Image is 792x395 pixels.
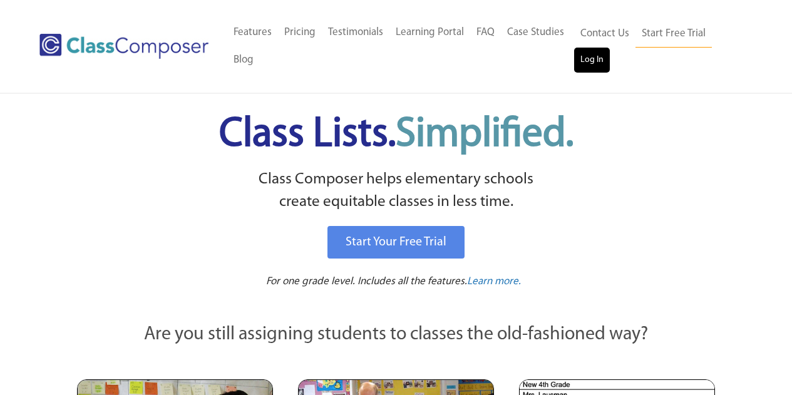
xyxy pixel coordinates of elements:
a: Features [227,19,278,46]
a: Start Free Trial [635,20,712,48]
a: Start Your Free Trial [327,226,465,259]
a: FAQ [470,19,501,46]
a: Case Studies [501,19,570,46]
span: Learn more. [467,276,521,287]
span: Simplified. [396,115,573,155]
span: For one grade level. Includes all the features. [266,276,467,287]
a: Contact Us [574,20,635,48]
nav: Header Menu [574,20,743,73]
p: Class Composer helps elementary schools create equitable classes in less time. [75,168,717,214]
a: Log In [574,48,610,73]
a: Pricing [278,19,322,46]
span: Class Lists. [219,115,573,155]
a: Blog [227,46,260,74]
a: Learning Portal [389,19,470,46]
span: Start Your Free Trial [346,236,446,249]
a: Learn more. [467,274,521,290]
a: Testimonials [322,19,389,46]
img: Class Composer [39,34,208,59]
nav: Header Menu [227,19,574,74]
p: Are you still assigning students to classes the old-fashioned way? [77,321,716,349]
